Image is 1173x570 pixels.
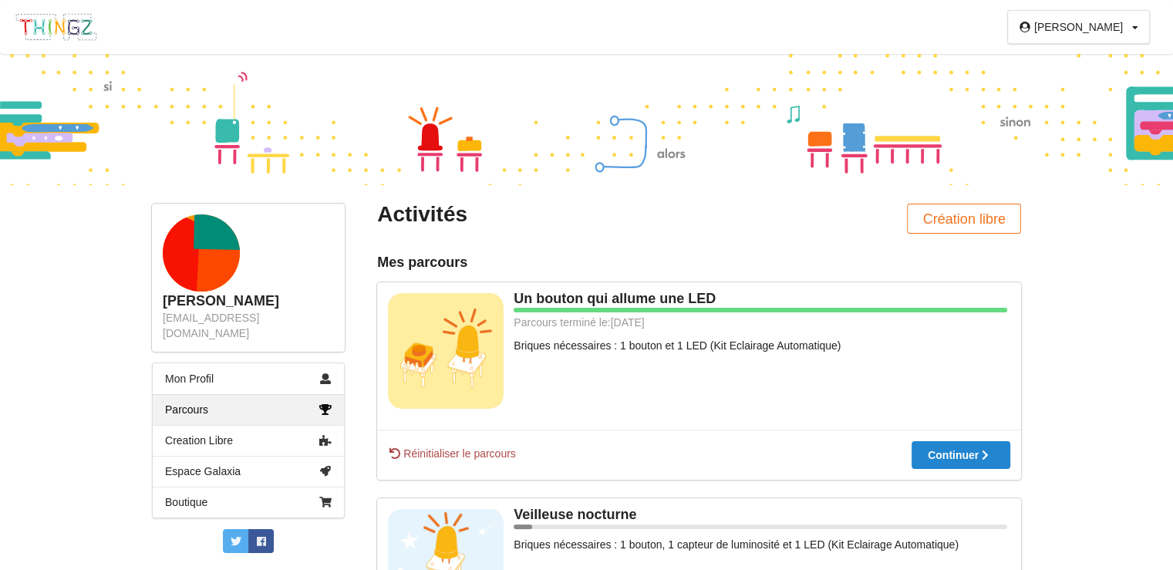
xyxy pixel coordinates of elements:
[907,204,1021,234] button: Création libre
[377,201,688,228] div: Activités
[388,290,1010,308] div: Un bouton qui allume une LED
[1034,22,1123,32] div: [PERSON_NAME]
[928,450,994,460] div: Continuer
[153,456,344,487] a: Espace Galaxia
[163,292,334,310] div: [PERSON_NAME]
[377,254,1021,272] div: Mes parcours
[153,425,344,456] a: Creation Libre
[388,506,1010,524] div: Veilleuse nocturne
[388,293,504,409] img: bouton_led.jpg
[15,12,98,42] img: thingz_logo.png
[388,315,1007,330] div: Parcours terminé le: [DATE]
[388,338,1010,353] div: Briques nécessaires : 1 bouton et 1 LED (Kit Eclairage Automatique)
[153,487,344,518] a: Boutique
[153,363,344,394] a: Mon Profil
[153,394,344,425] a: Parcours
[163,310,334,341] div: [EMAIL_ADDRESS][DOMAIN_NAME]
[912,441,1010,469] button: Continuer
[388,446,516,461] span: Réinitialiser le parcours
[388,537,1010,552] div: Briques nécessaires : 1 bouton, 1 capteur de luminosité et 1 LED (Kit Eclairage Automatique)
